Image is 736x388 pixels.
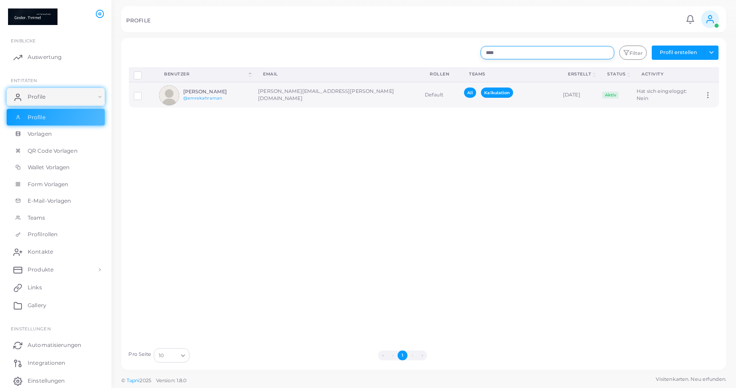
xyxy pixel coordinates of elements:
span: Einstellungen [11,326,50,331]
a: Vorlagen [7,125,105,142]
span: All [464,88,476,98]
a: Tapni [127,377,140,384]
span: Kontakte [28,248,53,256]
div: Status [607,71,625,77]
span: 10 [159,351,164,360]
span: Wallet Vorlagen [28,163,70,171]
a: Produkte [7,261,105,279]
a: Wallet Vorlagen [7,159,105,176]
span: Teams [28,214,45,222]
div: Email [263,71,410,77]
span: Kalkulation [481,88,513,98]
span: Vorlagen [28,130,52,138]
span: Auswertung [28,53,62,61]
div: Rollen [430,71,449,77]
a: Gallery [7,296,105,314]
a: @emrekahraman [183,96,222,100]
span: Visitenkarten. Neu erfunden. [656,375,726,383]
a: Integrationen [7,354,105,372]
span: 2025 [140,377,151,384]
span: Profile [28,113,45,121]
div: Benutzer [164,71,247,77]
a: Links [7,279,105,296]
span: Aktiv [602,92,619,99]
div: Erstellt [568,71,591,77]
td: [DATE] [558,82,597,108]
input: Search for option [164,350,177,360]
span: QR Code Vorlagen [28,147,78,155]
span: Form Vorlagen [28,180,68,188]
span: Version: 1.8.0 [156,377,187,384]
a: Profile [7,109,105,126]
span: Automatisierungen [28,341,81,349]
span: © [121,377,186,384]
a: QR Code Vorlagen [7,142,105,159]
span: Integrationen [28,359,65,367]
span: Einstellungen [28,377,65,385]
div: Teams [469,71,548,77]
a: Form Vorlagen [7,176,105,193]
span: E-Mail-Vorlagen [28,197,71,205]
a: Profile [7,88,105,106]
span: Links [28,284,42,292]
span: ENTITÄTEN [11,78,37,83]
button: Filter [619,46,647,60]
h5: PROFILE [126,17,151,24]
a: E-Mail-Vorlagen [7,192,105,209]
ul: Pagination [192,350,614,360]
span: Hat sich eingeloggt: Nein [637,88,687,101]
a: Kontakte [7,243,105,261]
th: Row-selection [129,67,155,82]
a: Automatisierungen [7,336,105,354]
span: Produkte [28,266,53,274]
a: Auswertung [7,48,105,66]
label: Pro Seite [129,351,152,358]
span: EINBLICKE [11,38,36,43]
span: Gallery [28,301,46,309]
td: Default [420,82,459,108]
div: Search for option [154,348,189,363]
span: Profilrollen [28,230,58,238]
td: [PERSON_NAME][EMAIL_ADDRESS][PERSON_NAME][DOMAIN_NAME] [253,82,420,108]
img: avatar [159,85,179,105]
a: Teams [7,209,105,226]
img: logo [8,8,58,25]
button: Go to page 1 [398,350,407,360]
a: Profilrollen [7,226,105,243]
span: Profile [28,93,45,101]
button: Profil erstellen [652,46,704,60]
div: activity [641,71,689,77]
th: Action [699,67,719,82]
h6: [PERSON_NAME] [183,89,249,95]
